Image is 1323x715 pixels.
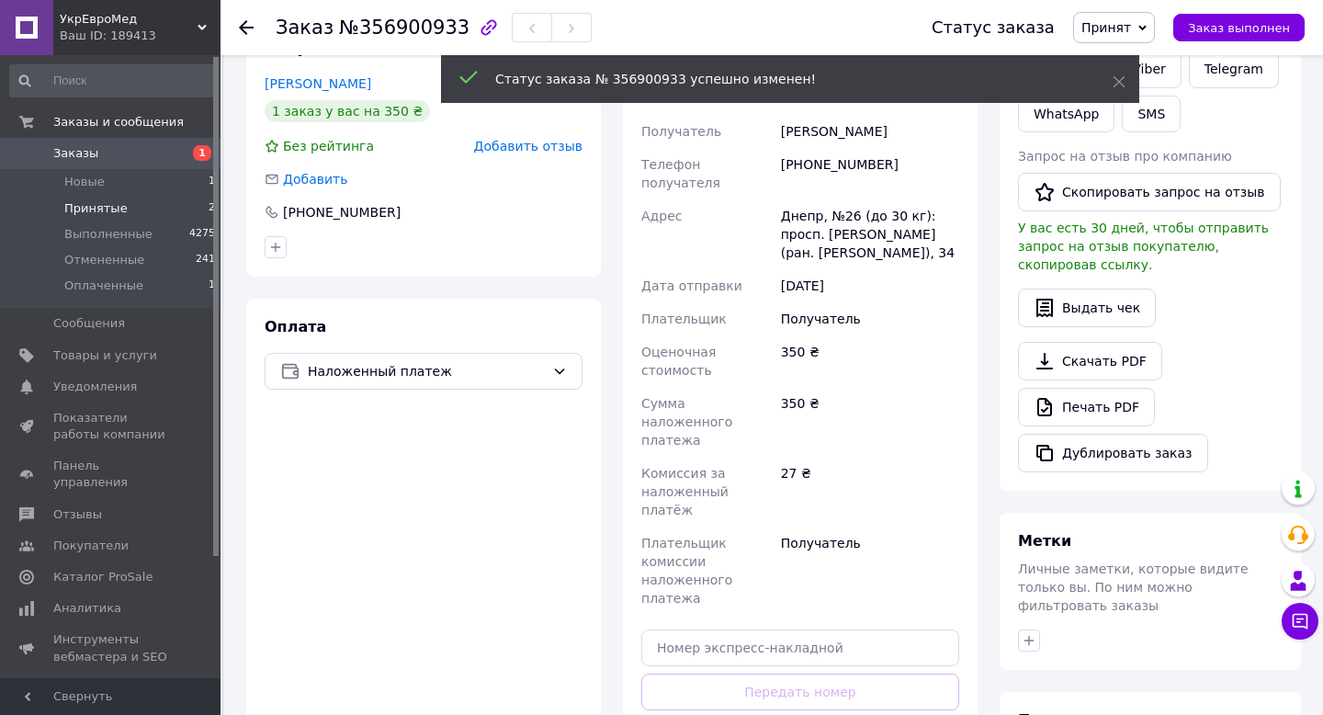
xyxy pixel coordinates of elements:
[53,410,170,443] span: Показатели работы компании
[641,312,727,326] span: Плательщик
[276,17,334,39] span: Заказ
[932,18,1055,37] div: Статус заказа
[1018,532,1071,550] span: Метки
[64,174,105,190] span: Новые
[53,631,170,664] span: Инструменты вебмастера и SEO
[265,100,430,122] div: 1 заказ у вас на 350 ₴
[641,278,742,293] span: Дата отправки
[9,64,217,97] input: Поиск
[777,199,963,269] div: Днепр, №26 (до 30 кг): просп. [PERSON_NAME] (ран. [PERSON_NAME]), 34
[1018,388,1155,426] a: Печать PDF
[281,203,402,221] div: [PHONE_NUMBER]
[777,387,963,457] div: 350 ₴
[641,345,716,378] span: Оценочная стоимость
[339,17,469,39] span: №356900933
[53,315,125,332] span: Сообщения
[1116,50,1181,88] a: Viber
[1018,562,1249,613] span: Личные заметки, которые видите только вы. По ним можно фильтровать заказы
[777,269,963,302] div: [DATE]
[53,538,129,554] span: Покупатели
[777,335,963,387] div: 350 ₴
[641,209,682,223] span: Адрес
[641,157,720,190] span: Телефон получателя
[53,506,102,523] span: Отзывы
[53,347,157,364] span: Товары и услуги
[641,536,732,606] span: Плательщик комиссии наложенного платежа
[265,76,371,91] a: [PERSON_NAME]
[64,252,144,268] span: Отмененные
[209,174,215,190] span: 1
[1282,603,1318,640] button: Чат с покупателем
[239,18,254,37] div: Вернуться назад
[308,361,545,381] span: Наложенный платеж
[1188,21,1290,35] span: Заказ выполнен
[53,600,121,617] span: Аналитика
[777,302,963,335] div: Получатель
[53,145,98,162] span: Заказы
[209,278,215,294] span: 1
[1081,20,1131,35] span: Принят
[64,200,128,217] span: Принятые
[641,630,959,666] input: Номер экспресс-накладной
[1018,96,1114,132] a: WhatsApp
[53,569,153,585] span: Каталог ProSale
[53,379,137,395] span: Уведомления
[1189,50,1279,88] a: Telegram
[1122,96,1181,132] button: SMS
[1018,289,1156,327] button: Выдать чек
[1173,14,1305,41] button: Заказ выполнен
[1018,173,1281,211] button: Скопировать запрос на отзыв
[53,114,184,131] span: Заказы и сообщения
[777,148,963,199] div: [PHONE_NUMBER]
[641,466,729,517] span: Комиссия за наложенный платёж
[265,40,365,57] span: Покупатель
[209,200,215,217] span: 2
[1018,149,1232,164] span: Запрос на отзыв про компанию
[1018,434,1208,472] button: Дублировать заказ
[64,226,153,243] span: Выполненные
[193,145,211,161] span: 1
[283,139,374,153] span: Без рейтинга
[641,396,732,448] span: Сумма наложенного платежа
[777,457,963,527] div: 27 ₴
[60,11,198,28] span: УкрЕвроМед
[283,172,347,187] span: Добавить
[196,252,215,268] span: 241
[1018,221,1269,272] span: У вас есть 30 дней, чтобы отправить запрос на отзыв покупателю, скопировав ссылку.
[64,278,143,294] span: Оплаченные
[641,124,721,139] span: Получатель
[474,139,582,153] span: Добавить отзыв
[53,458,170,491] span: Панель управления
[495,70,1067,88] div: Статус заказа № 356900933 успешно изменен!
[189,226,215,243] span: 4275
[265,318,326,335] span: Оплата
[1018,342,1162,380] a: Скачать PDF
[777,527,963,615] div: Получатель
[60,28,220,44] div: Ваш ID: 189413
[777,115,963,148] div: [PERSON_NAME]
